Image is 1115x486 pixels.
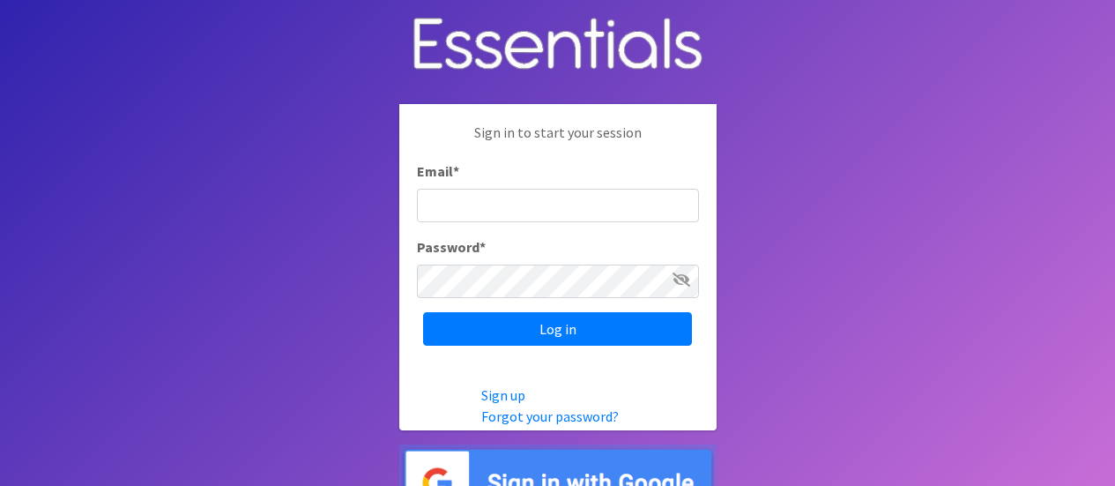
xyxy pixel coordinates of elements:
label: Email [417,161,459,182]
abbr: required [479,238,486,256]
label: Password [417,236,486,258]
abbr: required [453,162,459,180]
p: Sign in to start your session [417,122,699,161]
a: Forgot your password? [481,407,619,425]
a: Sign up [481,386,525,404]
input: Log in [423,312,692,346]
